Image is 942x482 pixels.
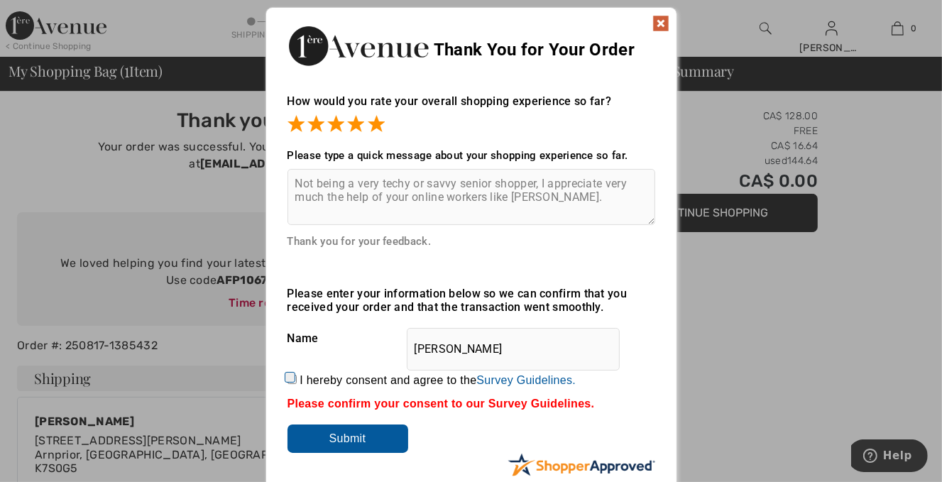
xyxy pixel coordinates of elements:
[652,15,669,32] img: x
[287,22,429,70] img: Thank You for Your Order
[287,398,655,410] div: Please confirm your consent to our Survey Guidelines.
[287,235,655,248] div: Thank you for your feedback.
[476,374,576,386] a: Survey Guidelines.
[287,321,655,356] div: Name
[287,149,655,162] div: Please type a quick message about your shopping experience so far.
[287,80,655,135] div: How would you rate your overall shopping experience so far?
[287,425,408,453] input: Submit
[300,374,576,387] label: I hereby consent and agree to the
[32,10,61,23] span: Help
[434,40,635,60] span: Thank You for Your Order
[287,287,655,314] div: Please enter your information below so we can confirm that you received your order and that the t...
